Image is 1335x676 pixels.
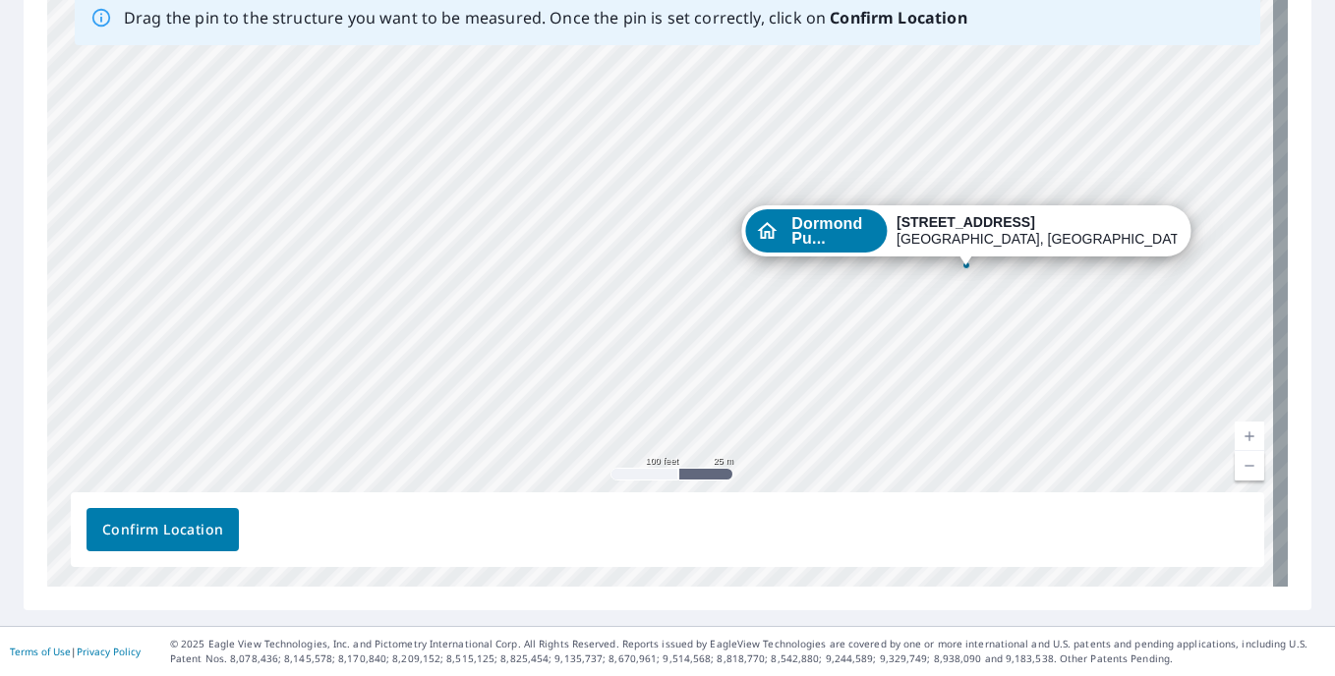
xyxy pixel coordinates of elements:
p: Drag the pin to the structure you want to be measured. Once the pin is set correctly, click on [124,6,967,29]
div: Dropped pin, building Dormond Public Bathroom, Residential property, 3100 Annapolis Ave Pittsburg... [741,205,1190,266]
span: Confirm Location [102,518,223,542]
b: Confirm Location [830,7,966,28]
a: Terms of Use [10,645,71,658]
a: Current Level 18, Zoom In [1235,422,1264,451]
strong: [STREET_ADDRESS] [897,214,1035,230]
p: © 2025 Eagle View Technologies, Inc. and Pictometry International Corp. All Rights Reserved. Repo... [170,637,1325,666]
a: Current Level 18, Zoom Out [1235,451,1264,480]
span: Dormond Pu... [791,216,877,246]
div: [GEOGRAPHIC_DATA], [GEOGRAPHIC_DATA] 15216 [897,214,1177,248]
p: | [10,646,141,657]
a: Privacy Policy [77,645,141,658]
button: Confirm Location [87,508,239,551]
